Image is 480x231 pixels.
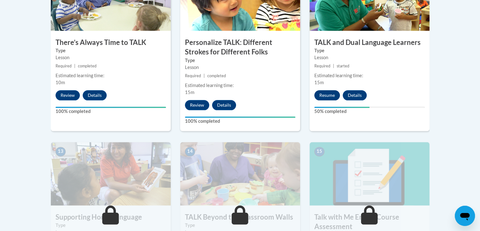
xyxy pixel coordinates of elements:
div: Lesson [56,54,166,61]
span: 14 [185,147,195,156]
span: 10m [56,80,65,85]
div: Estimated learning time: [185,82,295,89]
div: Lesson [314,54,425,61]
img: Course Image [51,142,171,205]
h3: TALK Beyond the Classroom Walls [180,212,300,222]
h3: There’s Always Time to TALK [51,38,171,47]
span: started [337,64,349,68]
label: 50% completed [314,108,425,115]
span: | [74,64,75,68]
h3: Supporting Home Language [51,212,171,222]
span: completed [207,73,226,78]
span: 13 [56,147,66,156]
div: Your progress [314,107,370,108]
div: Estimated learning time: [314,72,425,79]
span: 15 [314,147,324,156]
span: Required [185,73,201,78]
span: 15m [185,90,194,95]
button: Details [343,90,367,100]
label: 100% completed [56,108,166,115]
button: Details [83,90,107,100]
div: Lesson [185,64,295,71]
iframe: Button to launch messaging window [455,206,475,226]
span: 15m [314,80,324,85]
button: Review [56,90,80,100]
label: Type [314,47,425,54]
span: Required [314,64,330,68]
span: | [204,73,205,78]
img: Course Image [310,142,430,205]
label: 100% completed [185,118,295,125]
img: Course Image [180,142,300,205]
button: Resume [314,90,340,100]
label: Type [185,57,295,64]
span: | [333,64,334,68]
label: Type [56,47,166,54]
button: Review [185,100,209,110]
label: Type [185,222,295,229]
div: Estimated learning time: [56,72,166,79]
span: Required [56,64,72,68]
label: Type [56,222,166,229]
h3: Personalize TALK: Different Strokes for Different Folks [180,38,300,57]
span: completed [78,64,97,68]
div: Your progress [56,107,166,108]
button: Details [212,100,236,110]
div: Your progress [185,116,295,118]
h3: TALK and Dual Language Learners [310,38,430,47]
